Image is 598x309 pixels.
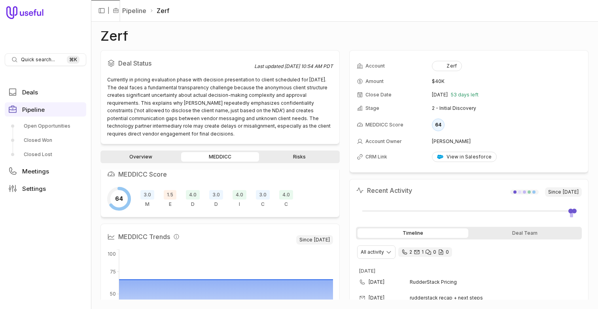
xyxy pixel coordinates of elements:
[284,63,333,69] time: [DATE] 10:54 AM PDT
[296,235,333,245] span: Since
[365,63,385,69] span: Account
[209,190,223,200] span: 3.0
[432,75,581,88] td: $40K
[254,63,333,70] div: Last updated
[437,154,492,160] div: View in Salesforce
[432,152,497,162] a: View in Salesforce
[365,92,392,98] span: Close Date
[107,57,254,70] h2: Deal Status
[356,186,412,195] h2: Recent Activity
[191,201,195,207] span: D
[107,168,333,181] h2: MEDDICC Score
[110,291,116,297] tspan: 50
[365,78,384,85] span: Amount
[96,5,108,17] button: Collapse sidebar
[22,186,46,192] span: Settings
[5,85,86,99] a: Deals
[186,190,200,200] span: 4.0
[256,190,270,207] div: Champion
[432,61,462,71] button: Zerf
[284,201,288,207] span: C
[410,279,569,285] span: RudderStack Pricing
[108,251,116,257] tspan: 100
[256,190,270,200] span: 3.0
[358,228,468,238] div: Timeline
[107,230,296,243] h2: MEDDICC Trends
[365,154,387,160] span: CRM Link
[437,63,457,69] div: Zerf
[279,190,293,207] div: Competition
[209,190,223,207] div: Decision Process
[5,102,86,117] a: Pipeline
[122,6,146,15] a: Pipeline
[22,107,45,113] span: Pipeline
[5,134,86,147] a: Closed Won
[102,152,180,162] a: Overview
[100,31,128,41] h1: Zerf
[22,168,49,174] span: Meetings
[107,76,333,138] div: Currently in pricing evaluation phase with decision presentation to client scheduled for [DATE]. ...
[432,102,581,115] td: 2 - Initial Discovery
[5,148,86,161] a: Closed Lost
[140,190,154,200] span: 3.0
[432,135,581,148] td: [PERSON_NAME]
[164,190,176,207] div: Economic Buyer
[5,164,86,178] a: Meetings
[5,120,86,161] div: Pipeline submenu
[164,190,176,200] span: 1.5
[169,201,172,207] span: E
[5,181,86,196] a: Settings
[365,122,403,128] span: MEDDICC Score
[369,295,384,301] time: [DATE]
[365,138,402,145] span: Account Owner
[398,247,452,257] div: 2 calls and 1 email thread
[279,190,293,200] span: 4.0
[432,92,448,98] time: [DATE]
[233,190,246,207] div: Indicate Pain
[140,190,154,207] div: Metrics
[145,201,149,207] span: M
[108,6,110,15] span: |
[410,295,483,301] span: rudderstack recap + next steps
[451,92,479,98] span: 53 days left
[563,189,579,195] time: [DATE]
[261,152,338,162] a: Risks
[5,120,86,132] a: Open Opportunities
[181,152,259,162] a: MEDDICC
[149,6,169,15] li: Zerf
[239,201,240,207] span: I
[365,105,379,111] span: Stage
[261,201,265,207] span: C
[67,56,79,64] kbd: ⌘ K
[233,190,246,200] span: 4.0
[115,194,123,203] span: 64
[470,228,581,238] div: Deal Team
[432,119,445,131] div: 64
[359,268,375,274] time: [DATE]
[186,190,200,207] div: Decision Criteria
[107,187,131,211] div: Overall MEDDICC score
[545,187,582,197] span: Since
[110,269,116,275] tspan: 75
[369,279,384,285] time: [DATE]
[214,201,218,207] span: D
[314,237,330,243] time: [DATE]
[21,57,55,63] span: Quick search...
[22,89,38,95] span: Deals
